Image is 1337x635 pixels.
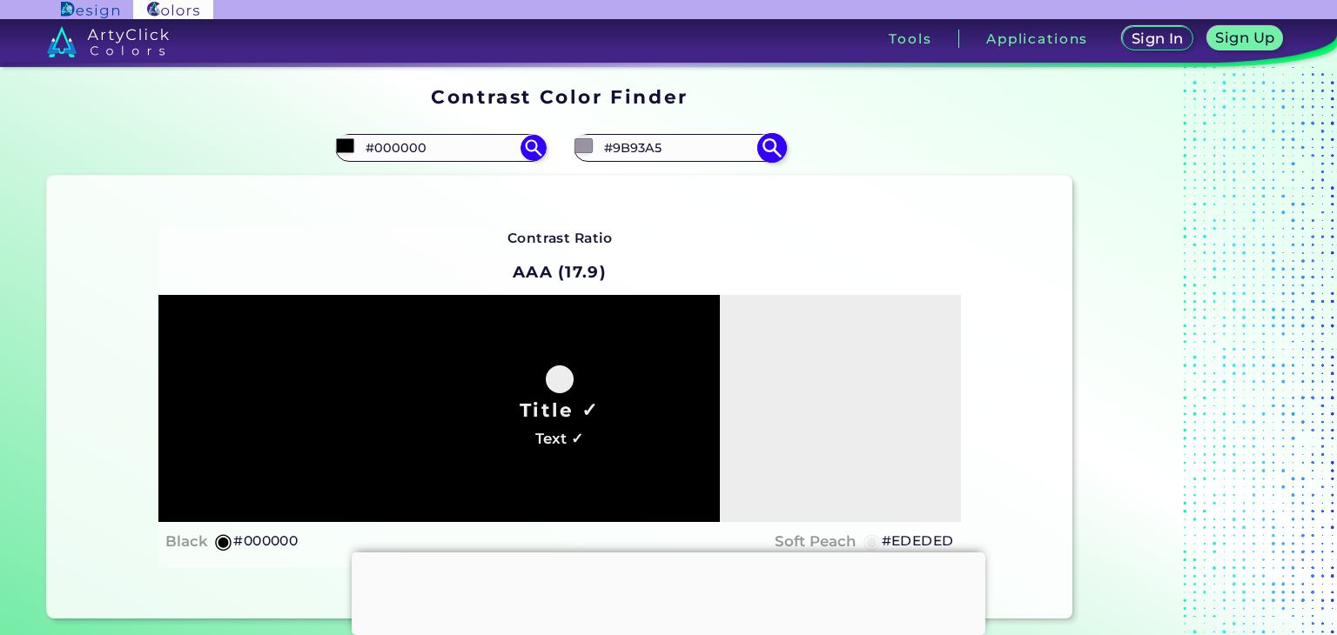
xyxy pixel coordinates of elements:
[233,530,298,552] h5: #000000
[431,84,688,110] h1: Contrast Color Finder
[598,137,760,160] input: type color 2..
[214,531,233,551] h5: ◉
[889,32,931,45] h3: Tools
[359,137,521,160] input: type color 1..
[61,2,119,18] img: ArtyClick Design logo
[1079,79,1297,625] iframe: Advertisement
[756,133,787,164] img: icon search
[1121,26,1194,51] a: Sign In
[165,529,208,554] h4: Black
[352,552,985,631] iframe: Advertisement
[521,135,547,161] img: icon search
[882,530,954,552] h5: #EDEDED
[507,230,613,246] strong: Contrast Ratio
[775,529,857,554] h4: Soft Peach
[535,426,583,451] h4: Text ✓
[520,397,600,423] h1: Title ✓
[863,531,882,551] h5: ◉
[1206,26,1284,51] a: Sign Up
[1214,30,1275,45] h5: Sign Up
[986,32,1088,45] h3: Applications
[1131,31,1185,46] h5: Sign In
[47,26,170,57] img: logo_artyclick_colors_white.svg
[505,253,615,291] h2: AAA (17.9)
